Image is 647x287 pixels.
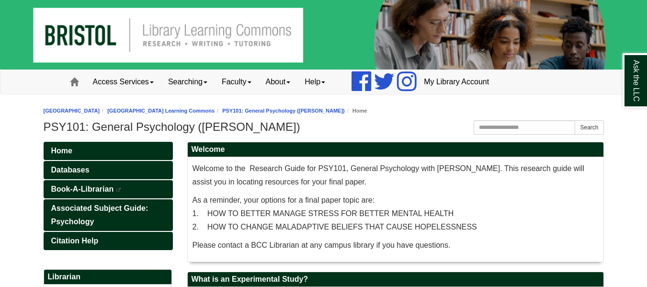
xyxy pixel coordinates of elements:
a: Access Services [86,70,161,94]
button: Search [575,120,603,135]
a: Faculty [215,70,259,94]
span: Citation Help [51,237,99,245]
a: Citation Help [44,232,173,250]
nav: breadcrumb [44,106,604,115]
span: Welcome to the Research Guide for PSY101, General Psychology with [PERSON_NAME]. This research gu... [193,164,584,186]
a: Home [44,142,173,160]
a: Book-A-Librarian [44,180,173,198]
a: About [259,70,298,94]
h2: Librarian [44,270,171,285]
a: Databases [44,161,173,179]
span: Databases [51,166,90,174]
a: [GEOGRAPHIC_DATA] [44,108,100,114]
i: This link opens in a new window [116,188,122,192]
a: [GEOGRAPHIC_DATA] Learning Commons [107,108,215,114]
span: Associated Subject Guide: Psychology [51,204,148,226]
a: My Library Account [417,70,496,94]
h2: What is an Experimental Study? [188,272,603,287]
a: Associated Subject Guide: Psychology [44,199,173,231]
a: Help [297,70,332,94]
span: Please contact a BCC Librarian at any campus library if you have questions. [193,241,451,249]
li: Home [345,106,367,115]
h1: PSY101: General Psychology ([PERSON_NAME]) [44,120,604,134]
a: PSY101: General Psychology ([PERSON_NAME]) [222,108,345,114]
a: Searching [161,70,215,94]
span: Book-A-Librarian [51,185,114,193]
span: As a reminder, your options for a final paper topic are: 1. HOW TO BETTER MANAGE STRESS FOR BETTE... [193,196,477,231]
h2: Welcome [188,142,603,157]
span: Home [51,147,72,155]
